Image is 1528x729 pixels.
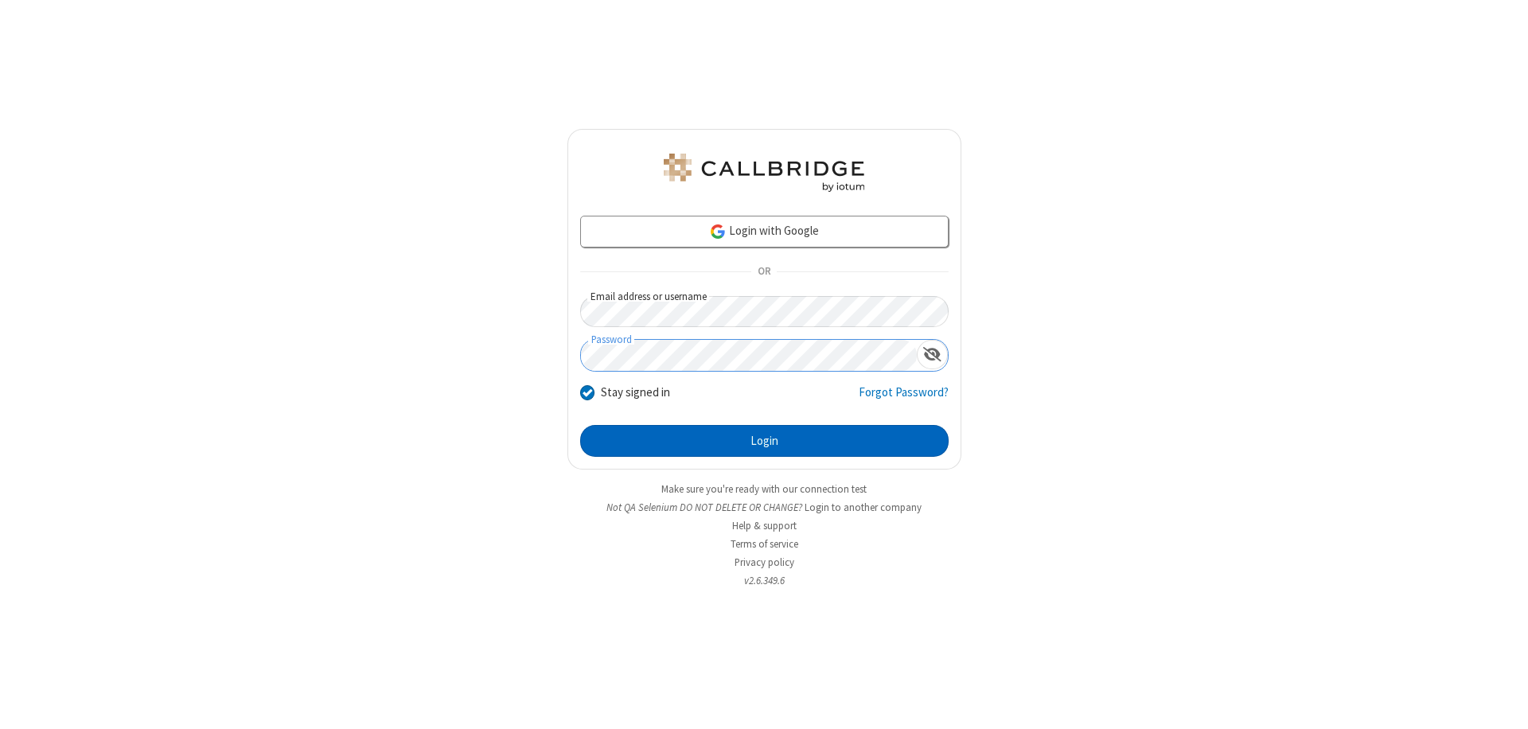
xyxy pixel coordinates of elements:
a: Privacy policy [735,556,794,569]
li: v2.6.349.6 [567,573,961,588]
a: Make sure you're ready with our connection test [661,482,867,496]
label: Stay signed in [601,384,670,402]
img: google-icon.png [709,223,727,240]
button: Login [580,425,949,457]
a: Help & support [732,519,797,532]
li: Not QA Selenium DO NOT DELETE OR CHANGE? [567,500,961,515]
button: Login to another company [805,500,922,515]
a: Login with Google [580,216,949,248]
img: QA Selenium DO NOT DELETE OR CHANGE [661,154,867,192]
span: OR [751,261,777,283]
div: Show password [917,340,948,369]
a: Forgot Password? [859,384,949,414]
input: Email address or username [580,296,949,327]
a: Terms of service [731,537,798,551]
input: Password [581,340,917,371]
